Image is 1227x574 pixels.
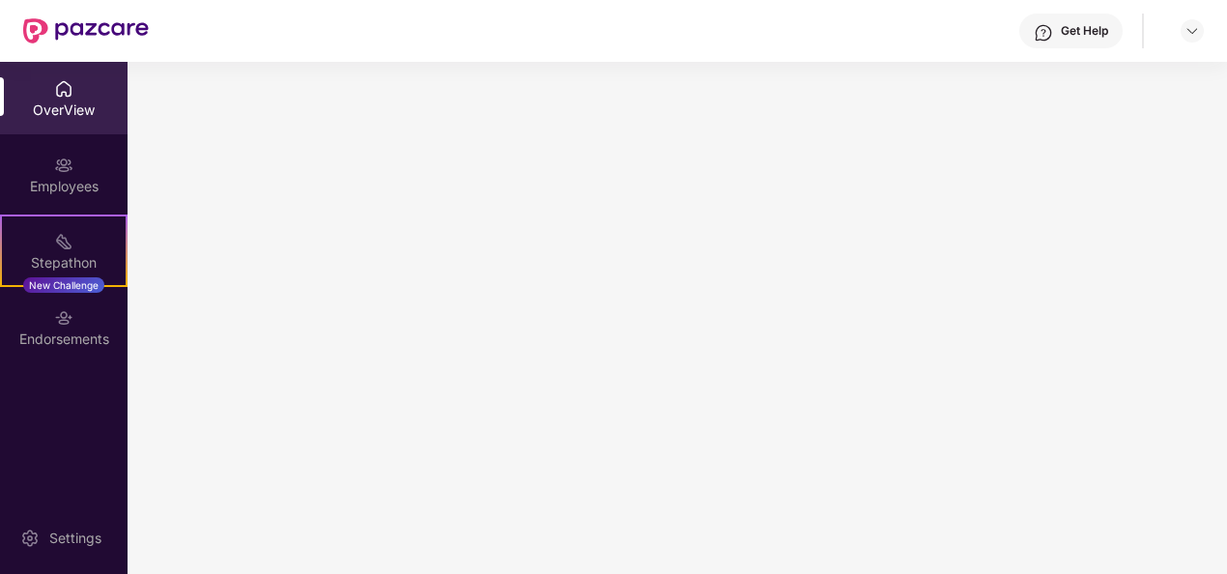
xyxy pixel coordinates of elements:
div: Get Help [1061,23,1108,39]
img: svg+xml;base64,PHN2ZyB4bWxucz0iaHR0cDovL3d3dy53My5vcmcvMjAwMC9zdmciIHdpZHRoPSIyMSIgaGVpZ2h0PSIyMC... [54,232,73,251]
img: svg+xml;base64,PHN2ZyBpZD0iSG9tZSIgeG1sbnM9Imh0dHA6Ly93d3cudzMub3JnLzIwMDAvc3ZnIiB3aWR0aD0iMjAiIG... [54,79,73,99]
img: New Pazcare Logo [23,18,149,43]
img: svg+xml;base64,PHN2ZyBpZD0iRW5kb3JzZW1lbnRzIiB4bWxucz0iaHR0cDovL3d3dy53My5vcmcvMjAwMC9zdmciIHdpZH... [54,308,73,328]
img: svg+xml;base64,PHN2ZyBpZD0iSGVscC0zMngzMiIgeG1sbnM9Imh0dHA6Ly93d3cudzMub3JnLzIwMDAvc3ZnIiB3aWR0aD... [1034,23,1053,43]
div: Settings [43,529,107,548]
img: svg+xml;base64,PHN2ZyBpZD0iRHJvcGRvd24tMzJ4MzIiIHhtbG5zPSJodHRwOi8vd3d3LnczLm9yZy8yMDAwL3N2ZyIgd2... [1184,23,1200,39]
img: svg+xml;base64,PHN2ZyBpZD0iRW1wbG95ZWVzIiB4bWxucz0iaHR0cDovL3d3dy53My5vcmcvMjAwMC9zdmciIHdpZHRoPS... [54,156,73,175]
div: New Challenge [23,277,104,293]
div: Stepathon [2,253,126,273]
img: svg+xml;base64,PHN2ZyBpZD0iU2V0dGluZy0yMHgyMCIgeG1sbnM9Imh0dHA6Ly93d3cudzMub3JnLzIwMDAvc3ZnIiB3aW... [20,529,40,548]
